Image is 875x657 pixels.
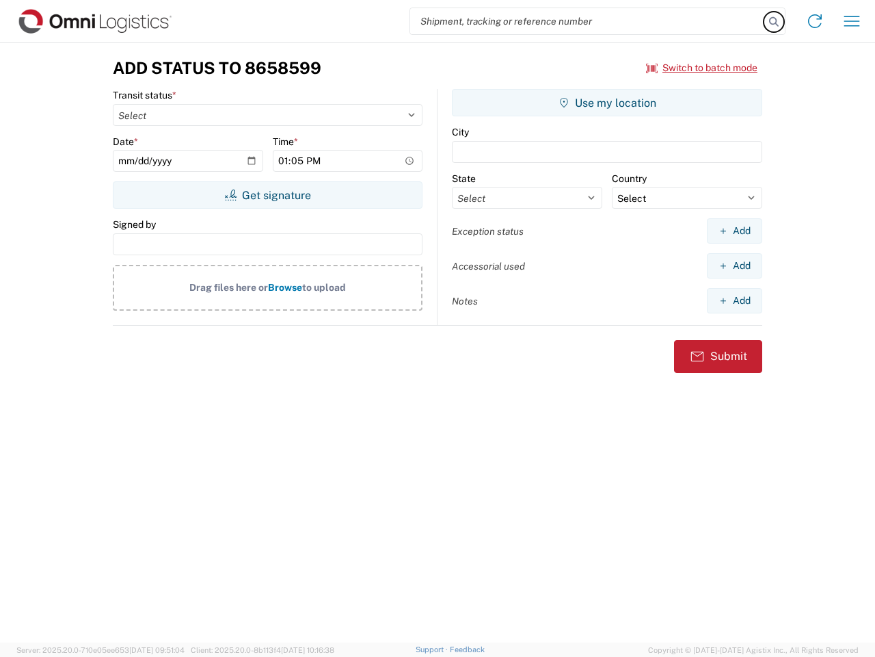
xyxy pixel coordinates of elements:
[113,136,138,148] label: Date
[648,644,859,656] span: Copyright © [DATE]-[DATE] Agistix Inc., All Rights Reserved
[707,253,762,279] button: Add
[452,225,524,237] label: Exception status
[113,89,176,101] label: Transit status
[450,645,485,654] a: Feedback
[16,646,185,654] span: Server: 2025.20.0-710e05ee653
[302,282,346,293] span: to upload
[452,172,476,185] label: State
[452,89,762,116] button: Use my location
[113,181,422,209] button: Get signature
[268,282,302,293] span: Browse
[410,8,764,34] input: Shipment, tracking or reference number
[452,260,525,272] label: Accessorial used
[452,295,478,307] label: Notes
[129,646,185,654] span: [DATE] 09:51:04
[707,218,762,244] button: Add
[191,646,334,654] span: Client: 2025.20.0-8b113f4
[452,126,469,138] label: City
[189,282,268,293] span: Drag files here or
[416,645,450,654] a: Support
[113,218,156,231] label: Signed by
[612,172,647,185] label: Country
[707,288,762,313] button: Add
[646,57,757,79] button: Switch to batch mode
[281,646,334,654] span: [DATE] 10:16:38
[674,340,762,373] button: Submit
[273,136,298,148] label: Time
[113,58,321,78] h3: Add Status to 8658599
